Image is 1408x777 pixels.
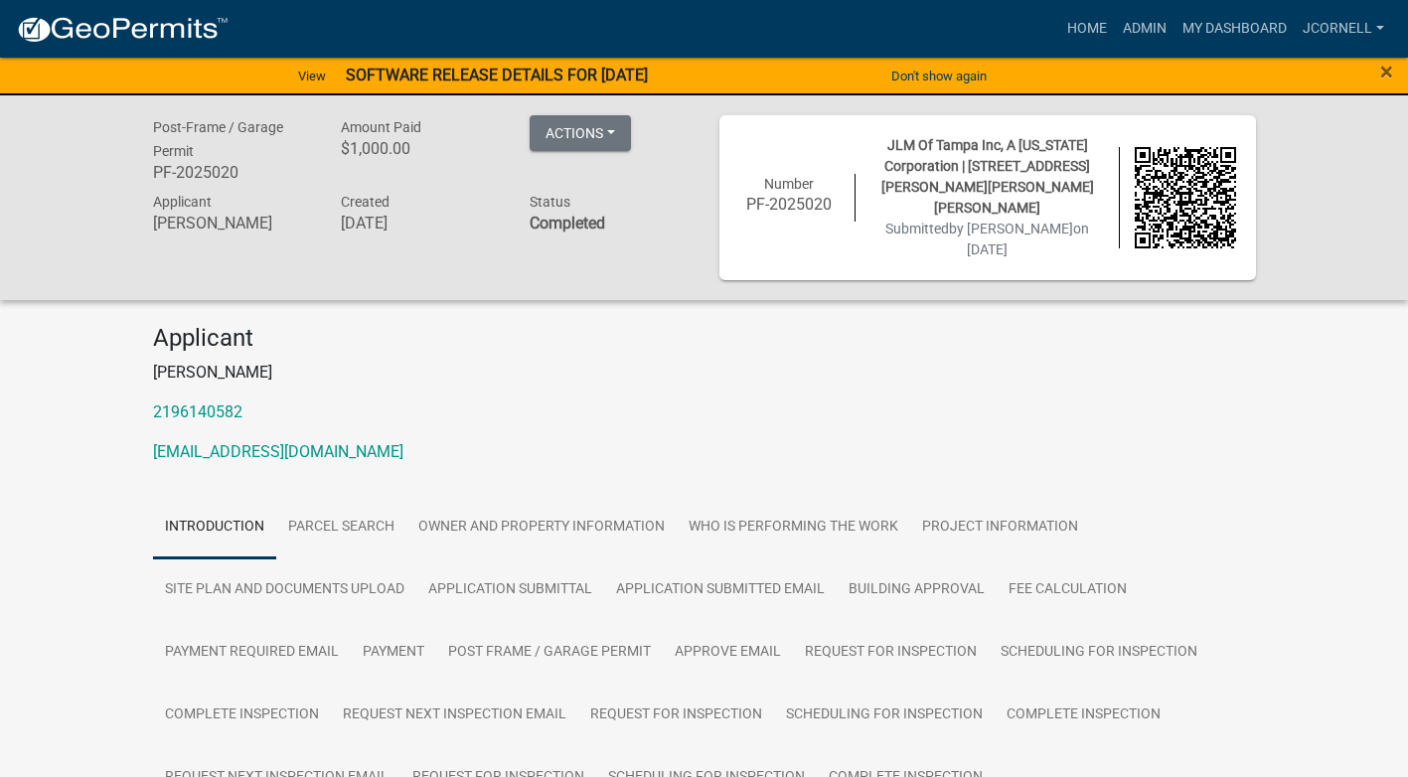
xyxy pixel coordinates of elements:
p: [PERSON_NAME] [153,361,1256,385]
span: by [PERSON_NAME] [949,221,1073,236]
a: View [290,60,334,92]
a: Fee Calculation [997,558,1139,622]
a: Building Approval [837,558,997,622]
h6: [DATE] [341,214,500,233]
a: Admin [1115,10,1174,48]
a: Site Plan and Documents Upload [153,558,416,622]
a: Payment [351,621,436,685]
a: Complete Inspection [153,684,331,747]
span: Post-Frame / Garage Permit [153,119,283,159]
button: Don't show again [883,60,995,92]
span: Amount Paid [341,119,421,135]
span: Applicant [153,194,212,210]
a: Application Submittal [416,558,604,622]
span: Status [530,194,570,210]
a: Approve Email [663,621,793,685]
a: jcornell [1295,10,1392,48]
a: Request for Inspection [578,684,774,747]
a: Introduction [153,496,276,559]
span: Created [341,194,390,210]
a: My Dashboard [1174,10,1295,48]
h6: $1,000.00 [341,139,500,158]
span: × [1380,58,1393,85]
button: Actions [530,115,631,151]
a: 2196140582 [153,402,242,421]
h4: Applicant [153,324,1256,353]
h6: PF-2025020 [739,195,841,214]
a: Post Frame / Garage Permit [436,621,663,685]
h6: [PERSON_NAME] [153,214,312,233]
span: JLM Of Tampa Inc, A [US_STATE] Corporation | [STREET_ADDRESS][PERSON_NAME][PERSON_NAME][PERSON_NAME] [881,137,1094,216]
strong: Completed [530,214,605,233]
a: Request for Inspection [793,621,989,685]
a: Scheduling for Inspection [989,621,1209,685]
a: Owner and Property Information [406,496,677,559]
strong: SOFTWARE RELEASE DETAILS FOR [DATE] [346,66,648,84]
span: Submitted on [DATE] [885,221,1089,257]
button: Close [1380,60,1393,83]
a: Scheduling for Inspection [774,684,995,747]
a: Project Information [910,496,1090,559]
a: [EMAIL_ADDRESS][DOMAIN_NAME] [153,442,403,461]
img: QR code [1135,147,1236,248]
a: Who is Performing the Work [677,496,910,559]
a: Complete Inspection [995,684,1173,747]
span: Number [764,176,814,192]
a: Application Submitted Email [604,558,837,622]
a: Request Next Inspection Email [331,684,578,747]
a: Parcel search [276,496,406,559]
h6: PF-2025020 [153,163,312,182]
a: Payment Required Email [153,621,351,685]
a: Home [1059,10,1115,48]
